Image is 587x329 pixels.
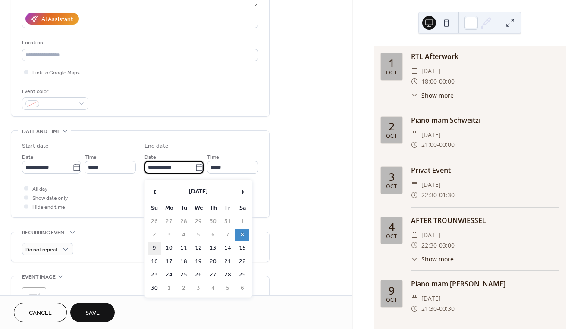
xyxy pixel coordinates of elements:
span: Time [207,153,219,162]
span: 00:30 [439,304,455,314]
span: [DATE] [421,180,441,190]
th: Mo [162,202,176,214]
td: 28 [177,215,191,228]
td: 26 [148,215,161,228]
div: Oct [386,184,397,189]
td: 29 [191,215,205,228]
span: 03:00 [439,240,455,251]
div: Oct [386,133,397,139]
span: Cancel [29,309,52,318]
span: Time [85,153,97,162]
button: ​Show more [411,255,454,264]
td: 26 [191,269,205,281]
td: 12 [191,242,205,255]
span: 22:30 [421,190,437,200]
td: 17 [162,255,176,268]
div: Piano mam Schweitzi [411,115,559,125]
div: ​ [411,230,418,240]
span: 22:30 [421,240,437,251]
th: Tu [177,202,191,214]
span: Do not repeat [25,245,58,255]
td: 3 [191,282,205,295]
div: Privat Event [411,165,559,175]
td: 2 [177,282,191,295]
span: Show date only [32,194,68,203]
td: 30 [206,215,220,228]
td: 6 [206,229,220,241]
div: ​ [411,304,418,314]
div: 1 [389,58,395,68]
div: RTL Afterwork [411,51,559,62]
div: End date [144,142,169,151]
td: 29 [235,269,249,281]
div: ​ [411,255,418,264]
div: ​ [411,130,418,140]
span: [DATE] [421,293,441,304]
button: Cancel [14,303,67,322]
div: ​ [411,66,418,76]
td: 1 [162,282,176,295]
div: 2 [389,121,395,132]
span: 18:00 [421,76,437,87]
td: 9 [148,242,161,255]
span: All day [32,185,47,194]
div: Oct [386,70,397,76]
div: ; [22,287,46,311]
td: 19 [191,255,205,268]
td: 5 [191,229,205,241]
th: Fr [221,202,235,214]
div: 9 [389,285,395,296]
span: 00:00 [439,140,455,150]
th: Th [206,202,220,214]
span: Date [144,153,156,162]
td: 18 [177,255,191,268]
div: 3 [389,171,395,182]
td: 30 [148,282,161,295]
span: Hide end time [32,203,65,212]
div: Start date [22,142,49,151]
div: ​ [411,190,418,200]
div: ​ [411,240,418,251]
td: 20 [206,255,220,268]
span: Link to Google Maps [32,68,80,78]
div: ​ [411,180,418,190]
div: 4 [389,221,395,232]
div: Oct [386,298,397,303]
div: ​ [411,76,418,87]
div: ​ [411,91,418,100]
td: 16 [148,255,161,268]
td: 13 [206,242,220,255]
td: 2 [148,229,161,241]
td: 23 [148,269,161,281]
td: 10 [162,242,176,255]
div: Oct [386,234,397,239]
span: Show more [421,91,454,100]
button: Save [70,303,115,322]
span: Save [85,309,100,318]
span: - [437,240,439,251]
span: - [437,76,439,87]
td: 7 [221,229,235,241]
td: 4 [206,282,220,295]
td: 25 [177,269,191,281]
td: 8 [235,229,249,241]
span: Recurring event [22,228,68,237]
td: 28 [221,269,235,281]
span: - [437,304,439,314]
span: 01:30 [439,190,455,200]
div: Location [22,38,257,47]
span: 21:30 [421,304,437,314]
div: AI Assistant [41,15,73,24]
th: Sa [235,202,249,214]
td: 4 [177,229,191,241]
td: 5 [221,282,235,295]
td: 22 [235,255,249,268]
span: [DATE] [421,66,441,76]
div: AFTER TROUNWIESSEL [411,215,559,226]
span: - [437,140,439,150]
span: 21:00 [421,140,437,150]
button: AI Assistant [25,13,79,25]
td: 15 [235,242,249,255]
td: 6 [235,282,249,295]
